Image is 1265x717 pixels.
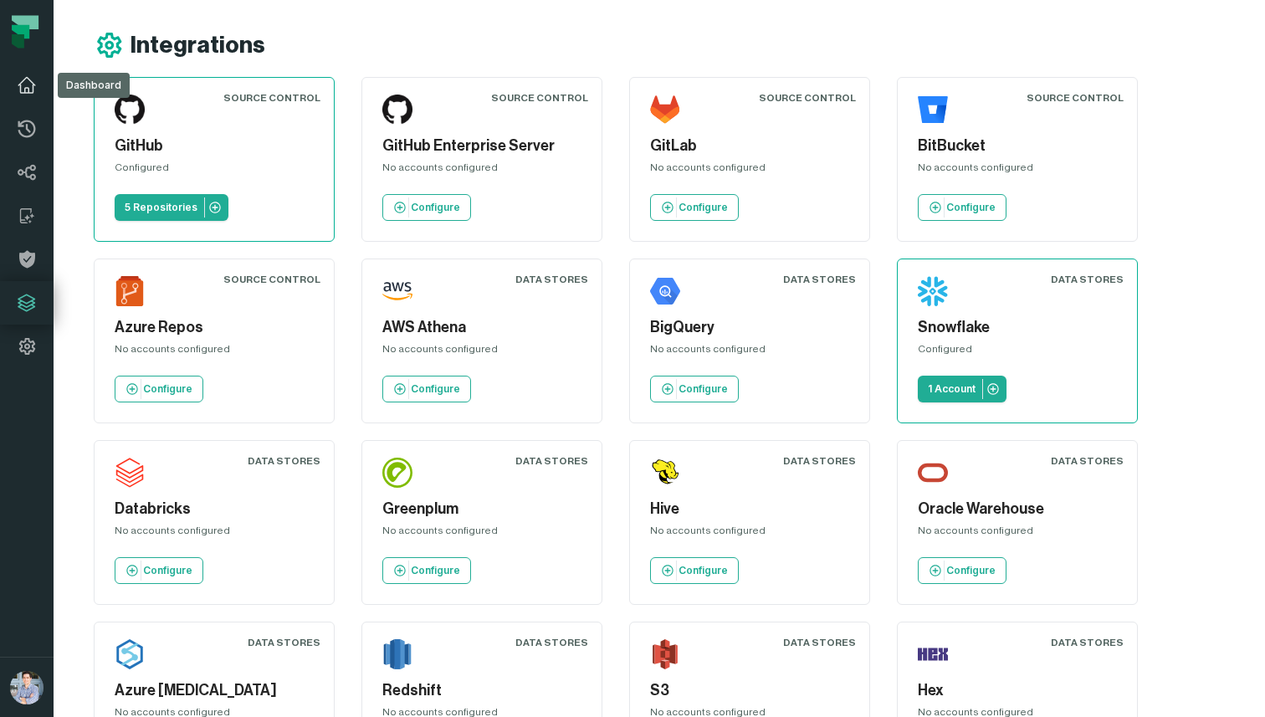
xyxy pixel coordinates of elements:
p: 5 Repositories [125,201,197,214]
img: AWS Athena [382,276,412,306]
a: Configure [650,376,739,402]
div: Source Control [491,91,588,105]
h5: Oracle Warehouse [918,498,1117,520]
h5: Azure Repos [115,316,314,339]
div: Dashboard [58,73,130,98]
h5: Snowflake [918,316,1117,339]
p: 1 Account [928,382,976,396]
h5: Azure [MEDICAL_DATA] [115,679,314,702]
img: Hive [650,458,680,488]
img: Databricks [115,458,145,488]
img: S3 [650,639,680,669]
img: GitHub Enterprise Server [382,95,412,125]
div: No accounts configured [115,524,314,544]
div: No accounts configured [115,342,314,362]
a: Configure [382,376,471,402]
div: Source Control [223,273,320,286]
div: No accounts configured [918,524,1117,544]
p: Configure [679,564,728,577]
div: Data Stores [1051,636,1124,649]
div: Data Stores [783,454,856,468]
div: Data Stores [783,636,856,649]
h5: Greenplum [382,498,581,520]
div: Data Stores [515,636,588,649]
p: Configure [946,564,996,577]
p: Configure [411,382,460,396]
a: Configure [382,557,471,584]
div: Data Stores [515,454,588,468]
h5: Hex [918,679,1117,702]
div: Configured [115,161,314,181]
p: Configure [411,201,460,214]
img: Azure Repos [115,276,145,306]
div: Source Control [759,91,856,105]
div: Data Stores [248,636,320,649]
div: Data Stores [248,454,320,468]
a: Configure [650,557,739,584]
h5: AWS Athena [382,316,581,339]
a: Configure [650,194,739,221]
h5: BigQuery [650,316,849,339]
div: Source Control [223,91,320,105]
img: BigQuery [650,276,680,306]
div: No accounts configured [382,342,581,362]
a: Configure [918,194,1006,221]
div: Configured [918,342,1117,362]
div: No accounts configured [650,161,849,181]
p: Configure [679,201,728,214]
div: Data Stores [1051,273,1124,286]
div: Data Stores [783,273,856,286]
img: Greenplum [382,458,412,488]
h5: BitBucket [918,135,1117,157]
img: GitLab [650,95,680,125]
h1: Integrations [131,31,265,60]
a: Configure [115,557,203,584]
div: Data Stores [515,273,588,286]
h5: GitHub [115,135,314,157]
a: Configure [115,376,203,402]
h5: Hive [650,498,849,520]
img: Hex [918,639,948,669]
a: Configure [382,194,471,221]
a: Configure [918,557,1006,584]
div: Data Stores [1051,454,1124,468]
img: Snowflake [918,276,948,306]
img: GitHub [115,95,145,125]
img: Oracle Warehouse [918,458,948,488]
img: BitBucket [918,95,948,125]
h5: S3 [650,679,849,702]
h5: Databricks [115,498,314,520]
p: Configure [679,382,728,396]
p: Configure [946,201,996,214]
div: No accounts configured [918,161,1117,181]
h5: GitLab [650,135,849,157]
div: No accounts configured [650,342,849,362]
div: No accounts configured [650,524,849,544]
div: No accounts configured [382,161,581,181]
p: Configure [143,564,192,577]
div: No accounts configured [382,524,581,544]
p: Configure [143,382,192,396]
div: Source Control [1027,91,1124,105]
h5: Redshift [382,679,581,702]
img: Azure Synapse [115,639,145,669]
h5: GitHub Enterprise Server [382,135,581,157]
a: 5 Repositories [115,194,228,221]
img: Redshift [382,639,412,669]
a: 1 Account [918,376,1006,402]
p: Configure [411,564,460,577]
img: avatar of Alon Nafta [10,671,44,704]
